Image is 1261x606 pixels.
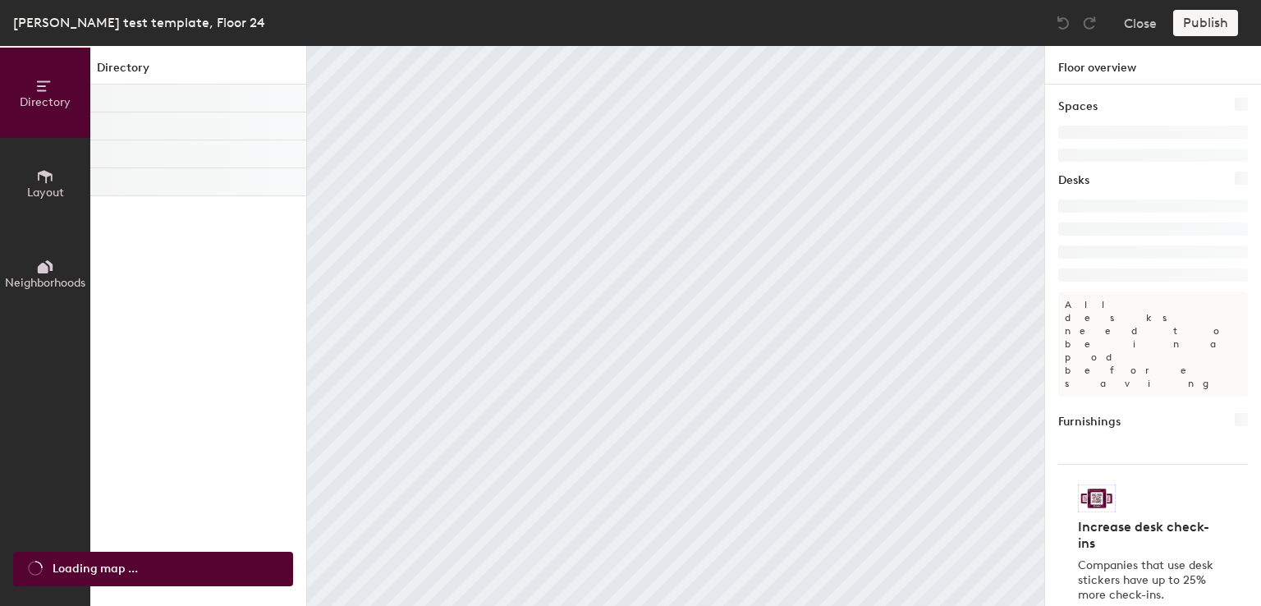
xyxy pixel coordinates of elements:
[1078,558,1218,603] p: Companies that use desk stickers have up to 25% more check-ins.
[1055,15,1071,31] img: Undo
[13,12,265,33] div: [PERSON_NAME] test template, Floor 24
[53,560,138,578] span: Loading map ...
[1058,98,1098,116] h1: Spaces
[307,46,1044,606] canvas: Map
[1078,519,1218,552] h4: Increase desk check-ins
[1045,46,1261,85] h1: Floor overview
[1058,172,1089,190] h1: Desks
[1081,15,1098,31] img: Redo
[1078,484,1116,512] img: Sticker logo
[20,95,71,109] span: Directory
[5,276,85,290] span: Neighborhoods
[27,186,64,200] span: Layout
[1058,413,1121,431] h1: Furnishings
[1124,10,1157,36] button: Close
[1058,292,1248,397] p: All desks need to be in a pod before saving
[90,59,306,85] h1: Directory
